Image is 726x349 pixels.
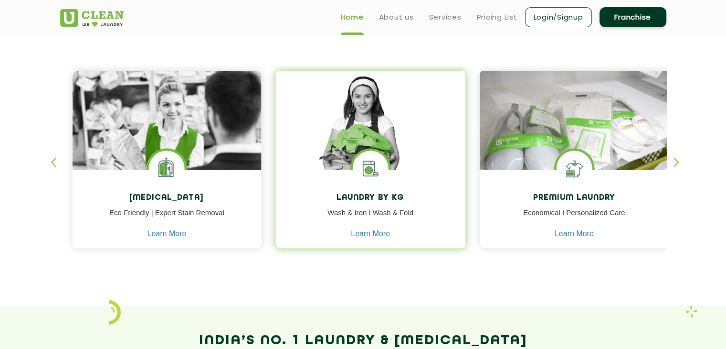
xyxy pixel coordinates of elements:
img: icon_2.png [109,300,121,325]
a: Login/Signup [525,7,592,27]
a: Learn More [147,229,187,238]
p: Economical I Personalized Care [486,207,662,229]
a: Home [341,11,364,23]
a: Services [429,11,462,23]
h4: Premium Laundry [486,194,662,203]
h4: Laundry by Kg [283,194,458,203]
p: Eco Friendly | Expert Stain Removal [79,207,254,229]
img: laundry done shoes and clothes [479,71,669,197]
a: About us [379,11,414,23]
img: Laundry Services near me [149,151,185,186]
img: Shoes Cleaning [556,151,592,186]
img: Drycleaners near me [72,71,262,223]
a: Learn More [555,229,594,238]
img: Laundry wash and iron [685,305,697,317]
a: Pricing List [477,11,517,23]
a: Franchise [600,7,666,27]
img: laundry washing machine [353,151,389,186]
p: Wash & Iron I Wash & Fold [283,207,458,229]
h4: [MEDICAL_DATA] [79,194,254,203]
img: a girl with laundry basket [276,71,465,197]
img: UClean Laundry and Dry Cleaning [60,9,124,27]
a: Learn More [351,229,390,238]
